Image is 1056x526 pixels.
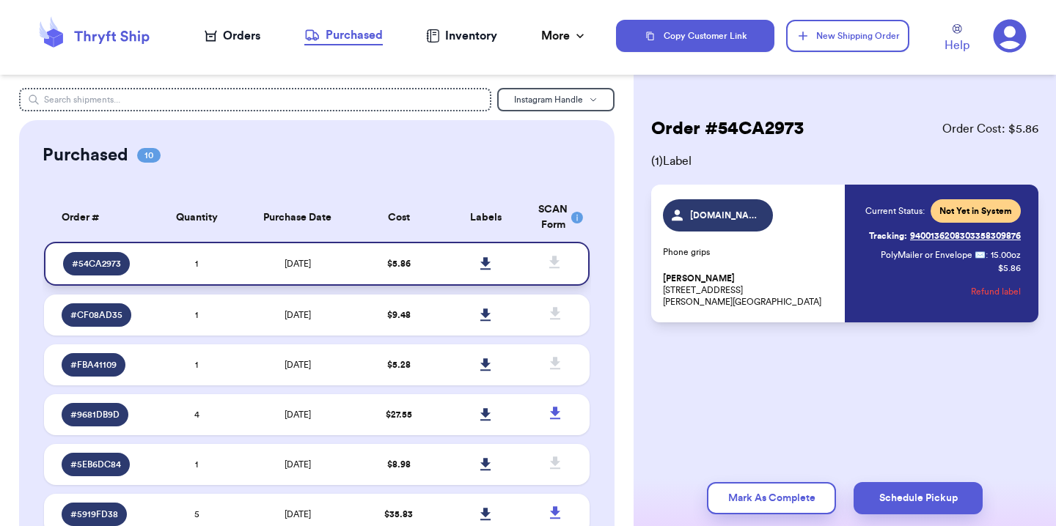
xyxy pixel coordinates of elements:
h2: Order # 54CA2973 [651,117,804,141]
span: [DATE] [285,510,311,519]
th: Labels [442,193,529,242]
button: New Shipping Order [786,20,909,52]
span: 4 [194,410,199,419]
span: $ 8.98 [387,460,411,469]
span: # FBA41109 [70,359,117,371]
span: PolyMailer or Envelope ✉️ [881,251,986,259]
button: Mark As Complete [707,482,836,514]
span: $ 27.55 [386,410,412,419]
span: # CF08AD35 [70,309,122,321]
span: [PERSON_NAME] [663,273,735,284]
span: $ 35.83 [384,510,413,519]
span: Tracking: [869,230,907,242]
th: Order # [44,193,153,242]
span: ( 1 ) Label [651,152,1038,170]
span: Order Cost: $ 5.86 [942,120,1038,138]
th: Quantity [153,193,241,242]
span: # 5EB6DC84 [70,459,121,470]
span: Not Yet in System [939,205,1012,217]
p: Phone grips [663,246,836,258]
span: $ 5.86 [387,259,411,268]
span: [DATE] [285,360,311,369]
input: Search shipments... [19,88,491,111]
span: 1 [195,360,198,369]
span: 1 [195,460,198,469]
a: Inventory [426,27,497,45]
span: $ 5.28 [387,360,411,369]
button: Schedule Pickup [854,482,983,514]
span: $ 9.48 [387,311,411,319]
span: # 54CA2973 [72,258,121,270]
span: : [986,249,988,261]
div: More [541,27,587,45]
span: [DOMAIN_NAME] [690,210,760,221]
span: # 5919FD38 [70,508,118,520]
span: [DATE] [285,460,311,469]
span: Current Status: [865,205,925,217]
span: 1 [195,259,198,268]
span: Help [945,37,969,54]
button: Refund label [971,275,1021,308]
div: Purchased [304,26,383,44]
span: [DATE] [285,311,311,319]
span: 15.00 oz [991,249,1021,261]
span: [DATE] [285,259,311,268]
th: Cost [355,193,442,242]
span: [DATE] [285,410,311,419]
span: 5 [194,510,199,519]
a: Tracking:9400136208303358309876 [869,224,1021,248]
h2: Purchased [43,144,128,167]
span: 1 [195,311,198,319]
a: Purchased [304,26,383,45]
button: Instagram Handle [497,88,615,111]
div: SCAN Form [538,202,572,233]
button: Copy Customer Link [616,20,774,52]
a: Orders [205,27,260,45]
p: $ 5.86 [998,262,1021,274]
span: # 9681DB9D [70,409,120,421]
th: Purchase Date [241,193,355,242]
p: [STREET_ADDRESS] [PERSON_NAME][GEOGRAPHIC_DATA] [663,273,836,308]
span: 10 [137,148,161,163]
a: Help [945,24,969,54]
span: Instagram Handle [514,95,583,104]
